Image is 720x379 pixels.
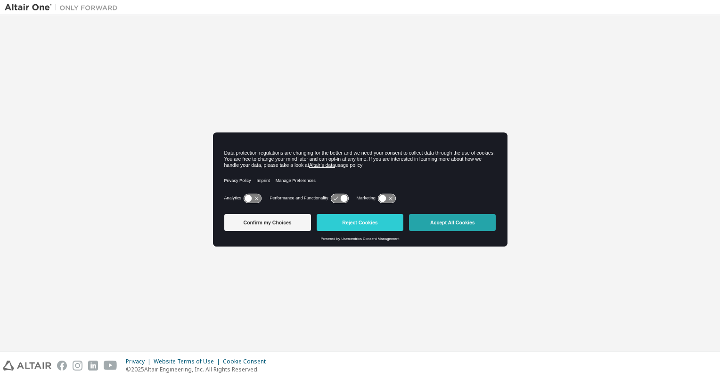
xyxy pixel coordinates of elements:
div: Privacy [126,358,154,365]
img: youtube.svg [104,361,117,371]
div: Website Terms of Use [154,358,223,365]
img: instagram.svg [73,361,82,371]
img: Altair One [5,3,123,12]
img: altair_logo.svg [3,361,51,371]
div: Cookie Consent [223,358,271,365]
img: linkedin.svg [88,361,98,371]
p: © 2025 Altair Engineering, Inc. All Rights Reserved. [126,365,271,373]
img: facebook.svg [57,361,67,371]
